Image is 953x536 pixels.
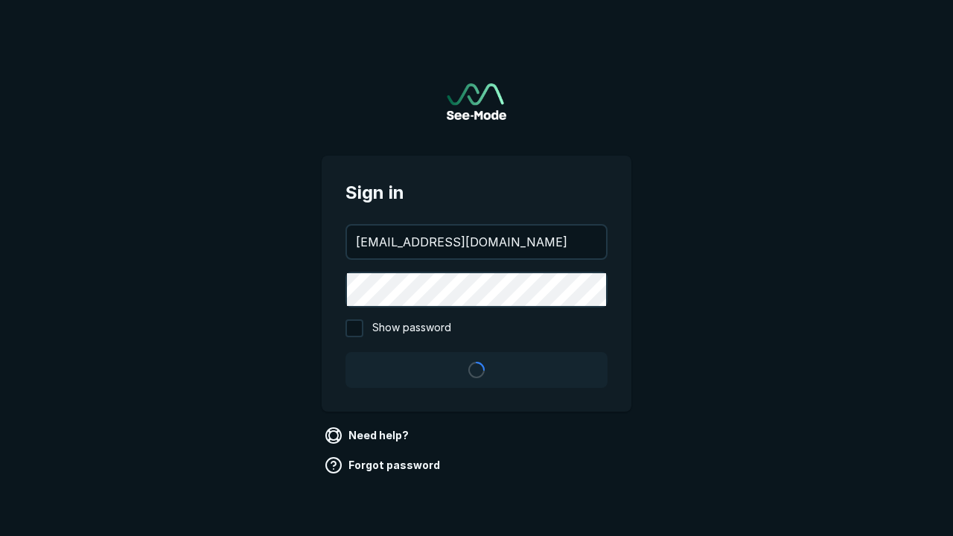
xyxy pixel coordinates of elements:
a: Go to sign in [447,83,506,120]
span: Sign in [345,179,608,206]
img: See-Mode Logo [447,83,506,120]
a: Need help? [322,424,415,447]
a: Forgot password [322,453,446,477]
input: your@email.com [347,226,606,258]
span: Show password [372,319,451,337]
